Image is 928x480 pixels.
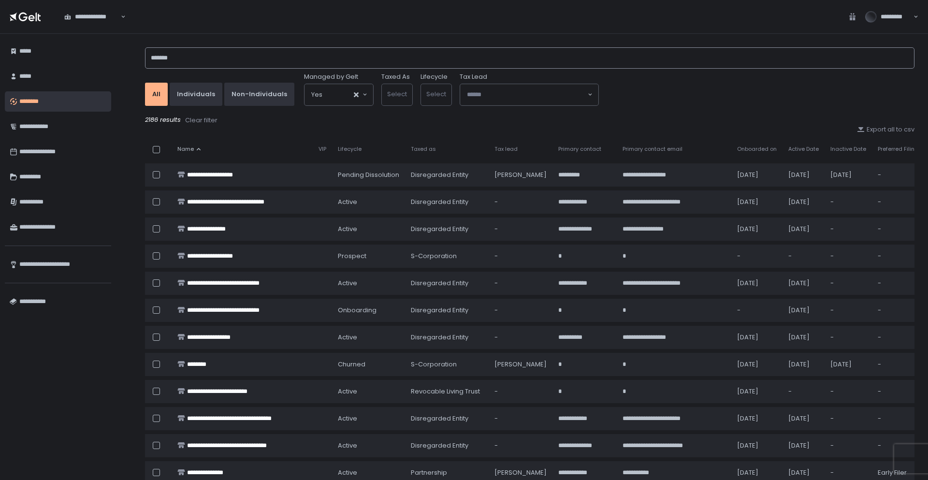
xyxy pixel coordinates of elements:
div: - [494,387,547,396]
div: - [494,441,547,450]
div: S-Corporation [411,360,483,369]
div: [PERSON_NAME] [494,468,547,477]
span: Name [177,145,194,153]
div: - [878,225,918,233]
div: - [494,333,547,342]
div: - [494,252,547,261]
span: active [338,333,357,342]
span: active [338,441,357,450]
div: - [830,468,866,477]
div: [DATE] [737,387,777,396]
div: - [878,252,918,261]
span: pending Dissolution [338,171,399,179]
div: - [878,333,918,342]
div: - [878,198,918,206]
div: [DATE] [737,441,777,450]
div: [DATE] [788,306,819,315]
span: VIP [319,145,326,153]
div: - [878,279,918,288]
div: - [830,387,866,396]
div: [DATE] [788,198,819,206]
span: Primary contact [558,145,601,153]
div: [DATE] [737,360,777,369]
div: - [830,333,866,342]
div: - [878,306,918,315]
span: active [338,198,357,206]
span: Tax Lead [460,73,487,81]
input: Search for option [322,90,353,100]
div: [DATE] [788,333,819,342]
span: active [338,468,357,477]
div: [DATE] [737,171,777,179]
div: - [878,171,918,179]
div: - [494,279,547,288]
span: Select [426,89,446,99]
div: [DATE] [788,171,819,179]
span: Active Date [788,145,819,153]
div: Clear filter [185,116,217,125]
button: Export all to csv [857,125,914,134]
span: Lifecycle [338,145,362,153]
div: All [152,90,160,99]
div: - [878,441,918,450]
span: onboarding [338,306,377,315]
div: - [830,252,866,261]
span: Tax lead [494,145,518,153]
div: [DATE] [788,441,819,450]
span: prospect [338,252,366,261]
div: Search for option [460,84,598,105]
div: Disregarded Entity [411,414,483,423]
span: active [338,225,357,233]
span: active [338,414,357,423]
div: - [494,306,547,315]
span: Managed by Gelt [304,73,358,81]
div: Individuals [177,90,215,99]
div: - [737,252,777,261]
div: Search for option [304,84,373,105]
span: Yes [311,90,322,100]
div: Disregarded Entity [411,171,483,179]
button: All [145,83,168,106]
div: - [830,225,866,233]
div: [DATE] [737,279,777,288]
div: - [788,387,819,396]
div: Revocable Living Trust [411,387,483,396]
div: - [737,306,777,315]
button: Non-Individuals [224,83,294,106]
div: [DATE] [788,360,819,369]
div: - [830,414,866,423]
span: Primary contact email [623,145,682,153]
div: [DATE] [830,360,866,369]
div: [DATE] [830,171,866,179]
div: Disregarded Entity [411,225,483,233]
div: Disregarded Entity [411,306,483,315]
div: [PERSON_NAME] [494,360,547,369]
div: [DATE] [737,468,777,477]
div: - [494,225,547,233]
span: active [338,279,357,288]
button: Individuals [170,83,222,106]
div: - [830,306,866,315]
div: Non-Individuals [232,90,287,99]
div: Search for option [58,7,126,27]
div: Disregarded Entity [411,333,483,342]
div: Disregarded Entity [411,279,483,288]
div: [PERSON_NAME] [494,171,547,179]
div: - [878,360,918,369]
span: Onboarded on [737,145,777,153]
span: active [338,387,357,396]
button: Clear Selected [354,92,359,97]
div: - [494,414,547,423]
div: Partnership [411,468,483,477]
div: [DATE] [737,225,777,233]
div: Early Filer [878,468,918,477]
div: [DATE] [788,468,819,477]
div: - [878,414,918,423]
input: Search for option [119,12,120,22]
span: Preferred Filing [878,145,918,153]
div: - [830,279,866,288]
div: - [494,198,547,206]
span: Inactive Date [830,145,866,153]
div: Disregarded Entity [411,198,483,206]
div: [DATE] [737,198,777,206]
